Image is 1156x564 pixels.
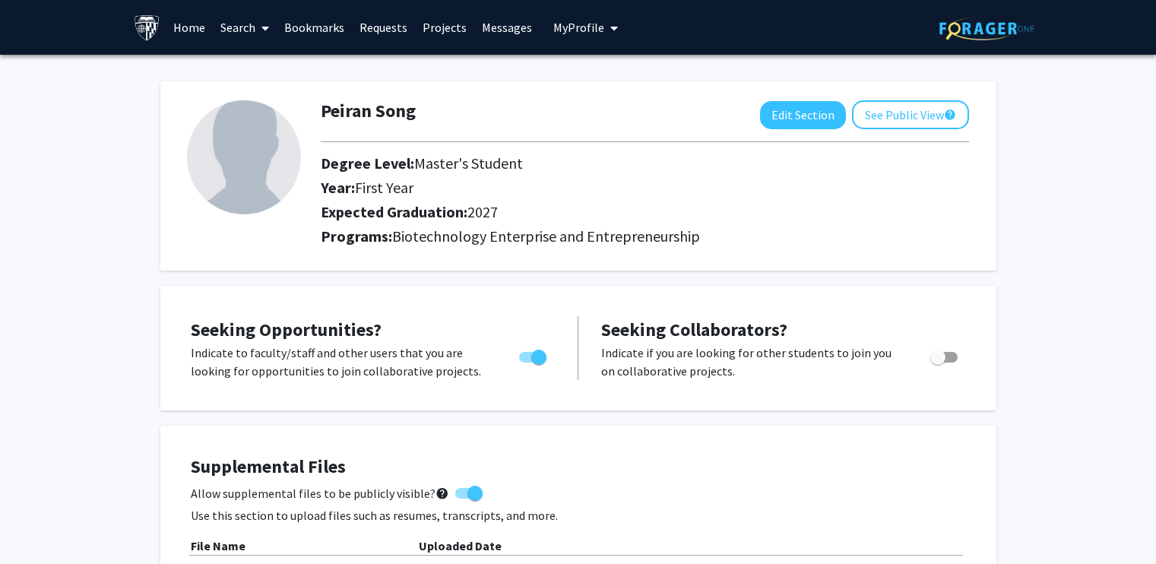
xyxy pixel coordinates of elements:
span: First Year [355,178,413,197]
a: Search [213,1,277,54]
img: ForagerOne Logo [939,17,1034,40]
span: Seeking Opportunities? [191,318,382,341]
mat-icon: help [435,484,449,502]
h1: Peiran Song [321,100,416,122]
button: Edit Section [760,101,846,129]
a: Projects [415,1,474,54]
span: My Profile [553,20,604,35]
a: Messages [474,1,540,54]
span: Seeking Collaborators? [601,318,787,341]
h2: Programs: [321,227,969,246]
b: Uploaded Date [419,538,502,553]
span: Master's Student [414,154,523,173]
img: Profile Picture [187,100,301,214]
p: Indicate to faculty/staff and other users that you are looking for opportunities to join collabor... [191,344,490,380]
a: Requests [352,1,415,54]
p: Use this section to upload files such as resumes, transcripts, and more. [191,506,966,524]
button: See Public View [852,100,969,129]
div: Toggle [924,344,966,366]
span: 2027 [467,202,498,221]
h2: Year: [321,179,838,197]
b: File Name [191,538,245,553]
p: Indicate if you are looking for other students to join you on collaborative projects. [601,344,901,380]
h2: Expected Graduation: [321,203,838,221]
span: Allow supplemental files to be publicly visible? [191,484,449,502]
iframe: Chat [11,496,65,553]
h2: Degree Level: [321,154,838,173]
a: Home [166,1,213,54]
mat-icon: help [944,106,956,124]
div: Toggle [513,344,555,366]
h4: Supplemental Files [191,456,966,478]
a: Bookmarks [277,1,352,54]
img: Johns Hopkins University Logo [134,14,160,41]
span: Biotechnology Enterprise and Entrepreneurship [392,227,700,246]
